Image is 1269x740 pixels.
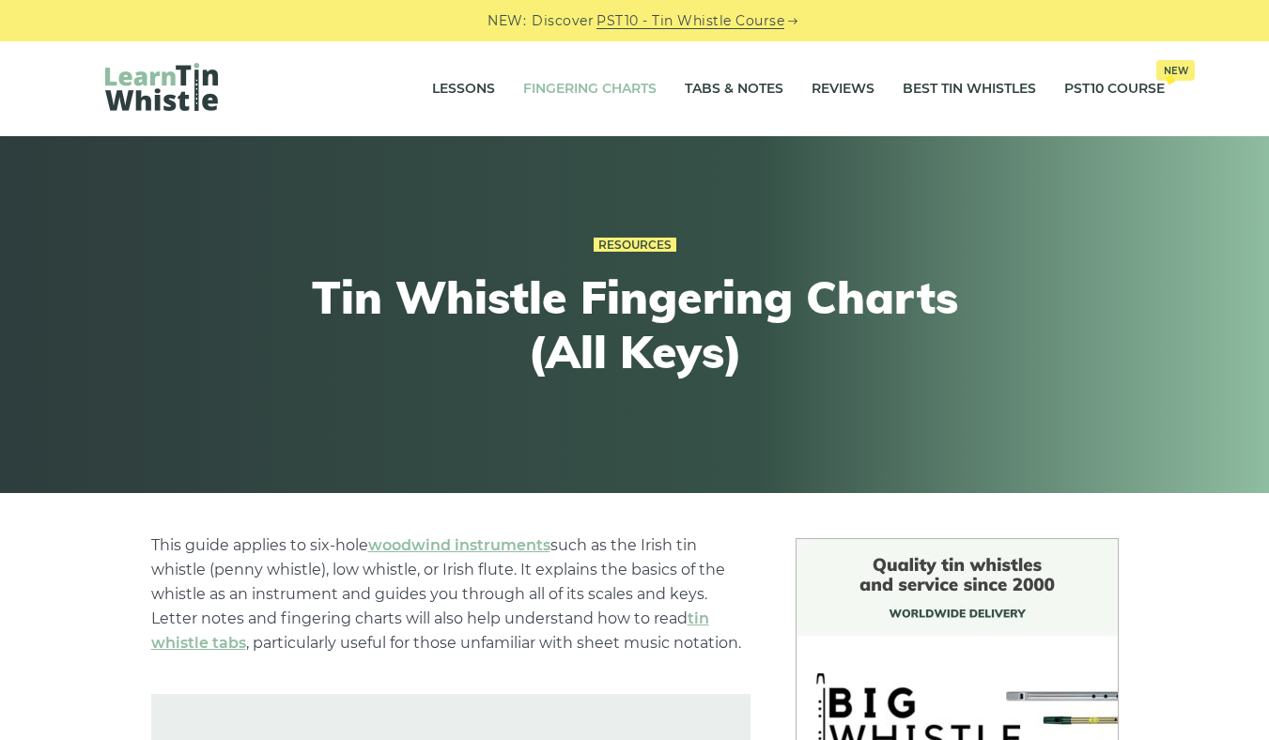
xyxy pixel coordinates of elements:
a: Tabs & Notes [685,66,783,113]
span: New [1156,60,1195,81]
a: Resources [594,238,676,253]
a: Fingering Charts [523,66,657,113]
h1: Tin Whistle Fingering Charts (All Keys) [289,270,981,378]
img: LearnTinWhistle.com [105,63,218,111]
a: PST10 CourseNew [1064,66,1165,113]
p: This guide applies to six-hole such as the Irish tin whistle (penny whistle), low whistle, or Iri... [151,533,751,655]
a: woodwind instruments [368,536,550,554]
a: Lessons [432,66,495,113]
a: Reviews [812,66,874,113]
a: Best Tin Whistles [903,66,1036,113]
